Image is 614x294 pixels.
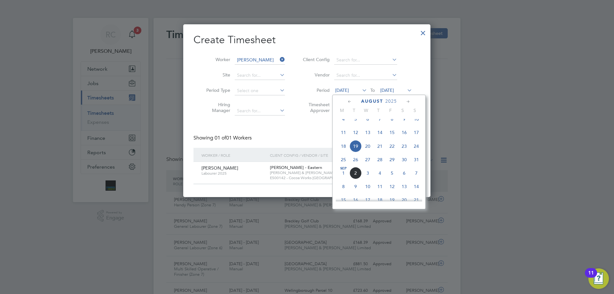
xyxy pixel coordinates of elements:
[270,165,322,170] span: [PERSON_NAME] - Eastern
[337,126,350,139] span: 11
[410,126,422,139] span: 17
[361,99,383,104] span: August
[410,140,422,152] span: 24
[372,107,384,113] span: T
[386,113,398,125] span: 8
[410,194,422,206] span: 21
[270,170,369,175] span: [PERSON_NAME] & [PERSON_NAME] Limited
[374,167,386,179] span: 4
[362,167,374,179] span: 3
[235,71,285,80] input: Search for...
[337,167,350,179] span: 1
[348,107,360,113] span: T
[368,86,377,94] span: To
[360,107,372,113] span: W
[409,107,421,113] span: S
[301,102,330,113] label: Timesheet Approver
[386,126,398,139] span: 15
[270,175,369,180] span: E500142 - Cocoa Works [GEOGRAPHIC_DATA]
[337,167,350,170] span: Sep
[398,126,410,139] span: 16
[350,194,362,206] span: 16
[398,180,410,193] span: 13
[398,113,410,125] span: 9
[374,113,386,125] span: 7
[201,87,230,93] label: Period Type
[337,154,350,166] span: 25
[374,126,386,139] span: 14
[337,113,350,125] span: 4
[397,107,409,113] span: S
[398,167,410,179] span: 6
[215,135,226,141] span: 01 of
[337,194,350,206] span: 15
[374,194,386,206] span: 18
[386,194,398,206] span: 19
[201,165,238,171] span: [PERSON_NAME]
[337,180,350,193] span: 8
[398,194,410,206] span: 20
[410,154,422,166] span: 31
[201,171,265,176] span: Labourer 2025
[588,268,609,289] button: Open Resource Center, 11 new notifications
[385,99,397,104] span: 2025
[350,154,362,166] span: 26
[374,154,386,166] span: 28
[200,148,268,163] div: Worker / Role
[334,71,397,80] input: Search for...
[362,154,374,166] span: 27
[350,140,362,152] span: 19
[380,87,394,93] span: [DATE]
[410,180,422,193] span: 14
[235,56,285,65] input: Search for...
[386,180,398,193] span: 12
[384,107,397,113] span: F
[398,140,410,152] span: 23
[386,140,398,152] span: 22
[335,87,349,93] span: [DATE]
[362,113,374,125] span: 6
[235,107,285,115] input: Search for...
[362,194,374,206] span: 17
[301,72,330,78] label: Vendor
[362,180,374,193] span: 10
[386,167,398,179] span: 5
[386,154,398,166] span: 29
[268,148,371,163] div: Client Config / Vendor / Site
[410,113,422,125] span: 10
[362,140,374,152] span: 20
[193,33,420,47] h2: Create Timesheet
[350,167,362,179] span: 2
[201,72,230,78] label: Site
[193,135,253,141] div: Showing
[215,135,252,141] span: 01 Workers
[374,180,386,193] span: 11
[201,102,230,113] label: Hiring Manager
[350,180,362,193] span: 9
[410,167,422,179] span: 7
[398,154,410,166] span: 30
[336,107,348,113] span: M
[588,273,594,281] div: 11
[235,86,285,95] input: Select one
[350,126,362,139] span: 12
[301,87,330,93] label: Period
[301,57,330,62] label: Client Config
[362,126,374,139] span: 13
[201,57,230,62] label: Worker
[374,140,386,152] span: 21
[337,140,350,152] span: 18
[334,56,397,65] input: Search for...
[350,113,362,125] span: 5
